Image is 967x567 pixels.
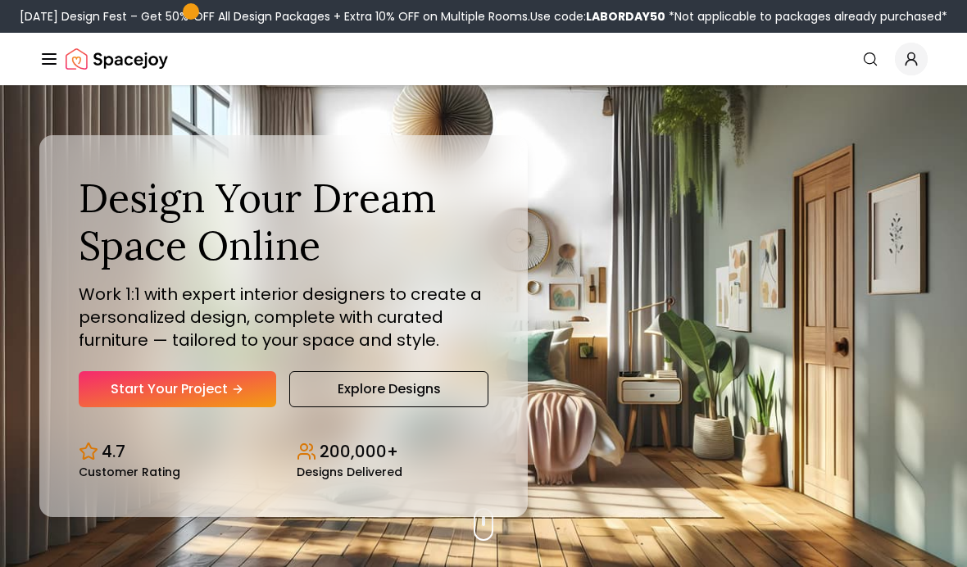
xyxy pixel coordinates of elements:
[39,33,928,85] nav: Global
[320,440,398,463] p: 200,000+
[289,371,488,407] a: Explore Designs
[79,175,488,269] h1: Design Your Dream Space Online
[66,43,168,75] a: Spacejoy
[66,43,168,75] img: Spacejoy Logo
[20,8,947,25] div: [DATE] Design Fest – Get 50% OFF All Design Packages + Extra 10% OFF on Multiple Rooms.
[79,466,180,478] small: Customer Rating
[665,8,947,25] span: *Not applicable to packages already purchased*
[530,8,665,25] span: Use code:
[79,427,488,478] div: Design stats
[297,466,402,478] small: Designs Delivered
[586,8,665,25] b: LABORDAY50
[79,283,488,352] p: Work 1:1 with expert interior designers to create a personalized design, complete with curated fu...
[79,371,276,407] a: Start Your Project
[102,440,125,463] p: 4.7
